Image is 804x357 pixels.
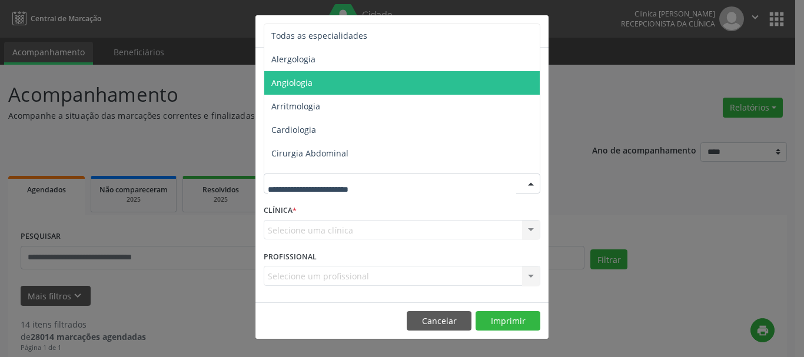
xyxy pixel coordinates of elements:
span: Cardiologia [271,124,316,135]
span: Angiologia [271,77,313,88]
span: Alergologia [271,54,315,65]
span: Cirurgia Abdominal [271,148,348,159]
label: CLÍNICA [264,202,297,220]
span: Arritmologia [271,101,320,112]
span: Todas as especialidades [271,30,367,41]
button: Cancelar [407,311,471,331]
button: Close [525,15,549,44]
h5: Relatório de agendamentos [264,24,398,39]
label: PROFISSIONAL [264,248,317,266]
span: Cirurgia Bariatrica [271,171,344,182]
button: Imprimir [476,311,540,331]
